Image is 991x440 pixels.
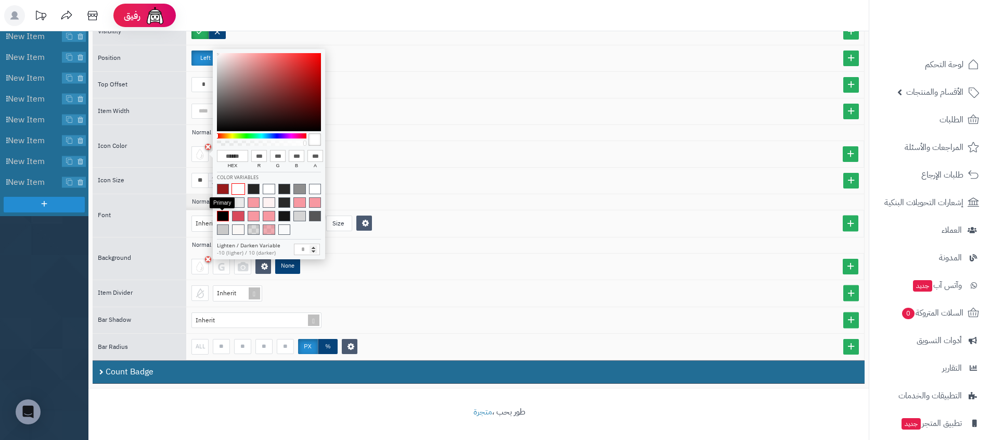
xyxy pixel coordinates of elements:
span: New Item [8,93,62,105]
span: الأقسام والمنتجات [906,85,963,99]
span: تطبيق المتجر [900,416,962,431]
div: Inherit [196,216,225,231]
div: Inherit [196,313,225,328]
span: جديد [913,280,932,292]
div: Open Intercom Messenger [16,399,41,424]
span: Position [98,53,121,62]
a: المدونة [876,245,985,270]
img: ai-face.png [145,5,165,26]
li: Normal [186,194,217,210]
span: العملاء [942,223,962,237]
span: 0 [902,308,915,319]
span: a [307,162,323,172]
span: أدوات التسويق [917,333,962,348]
span: Decrease Value [209,181,219,188]
span: Icon Color [98,141,127,150]
label: Left [191,51,220,66]
div: Primary [210,197,235,208]
a: إشعارات التحويلات البنكية [876,190,985,215]
span: New Item [8,52,62,64]
a: أدوات التسويق [876,328,985,353]
span: Icon Size [98,175,124,185]
span: الطلبات [939,112,963,127]
span: جديد [902,418,921,430]
span: New Item [8,31,62,43]
label: % [318,339,338,354]
a: طلبات الإرجاع [876,162,985,187]
span: Top Offset [98,80,127,89]
a: تطبيق المتجرجديد [876,411,985,436]
span: التطبيقات والخدمات [898,388,962,403]
span: g [270,162,286,172]
a: السلات المتروكة0 [876,300,985,325]
a: التقارير [876,356,985,381]
div: Count Badge [93,360,865,384]
span: Item Divider [98,288,133,297]
span: التقارير [942,361,962,375]
span: طلبات الإرجاع [921,168,963,182]
span: المراجعات والأسئلة [905,140,963,155]
span: إشعارات التحويلات البنكية [884,195,963,210]
a: متجرة [473,406,492,418]
span: Background [98,253,131,262]
a: الطلبات [876,107,985,132]
img: logo-2.png [920,29,981,51]
span: New Item [8,72,62,84]
span: رفيق [124,9,140,22]
span: b [289,162,304,172]
span: New Item [8,177,62,188]
label: None [275,259,300,274]
span: hex [217,162,248,172]
label: px [298,339,318,354]
a: لوحة التحكم [876,52,985,77]
li: Normal [186,237,217,253]
span: New Item [8,135,62,147]
span: Item Width [98,106,130,116]
span: Bar Shadow [98,315,131,324]
span: r [251,162,267,172]
span: Bar Radius [98,342,128,351]
span: وآتس آب [912,278,962,293]
span: Increase Value [209,173,219,181]
a: العملاء [876,218,985,243]
span: Font [98,210,111,220]
li: Normal [186,125,217,141]
span: Visibility [98,27,121,36]
span: Inherit [217,288,236,298]
span: New Item [8,114,62,126]
span: لوحة التحكم [925,57,963,72]
span: New Item [8,156,62,168]
a: المراجعات والأسئلة [876,135,985,160]
a: تحديثات المنصة [28,5,54,29]
div: Size [327,216,350,231]
span: المدونة [939,250,962,265]
span: السلات المتروكة [901,306,963,320]
a: التطبيقات والخدمات [876,383,985,408]
a: وآتس آبجديد [876,273,985,298]
div: ALL [191,340,206,354]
